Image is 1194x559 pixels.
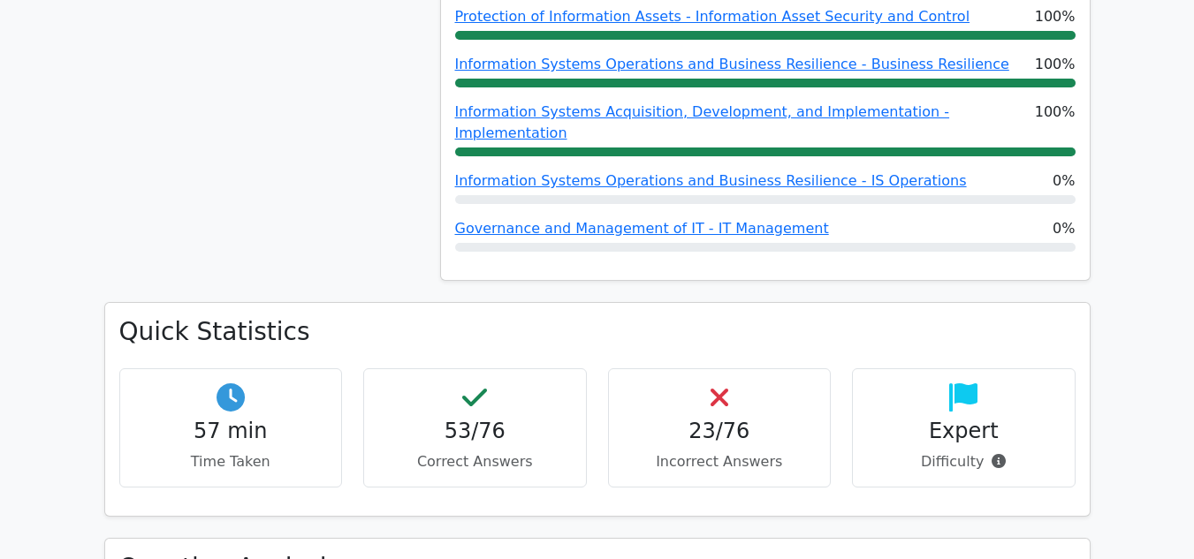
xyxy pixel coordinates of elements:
span: 100% [1035,6,1076,27]
h4: 53/76 [378,419,572,444]
h4: Expert [867,419,1061,444]
span: 0% [1053,218,1075,239]
p: Incorrect Answers [623,451,817,472]
a: Protection of Information Assets - Information Asset Security and Control [455,8,970,25]
h4: 57 min [134,419,328,444]
p: Difficulty [867,451,1061,472]
p: Time Taken [134,451,328,472]
a: Governance and Management of IT - IT Management [455,220,829,237]
span: 100% [1035,102,1076,144]
a: Information Systems Operations and Business Resilience - Business Resilience [455,56,1009,72]
h3: Quick Statistics [119,317,1076,347]
a: Information Systems Operations and Business Resilience - IS Operations [455,172,967,189]
p: Correct Answers [378,451,572,472]
span: 0% [1053,170,1075,192]
a: Information Systems Acquisition, Development, and Implementation - Implementation [455,103,950,141]
h4: 23/76 [623,419,817,444]
span: 100% [1035,54,1076,75]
